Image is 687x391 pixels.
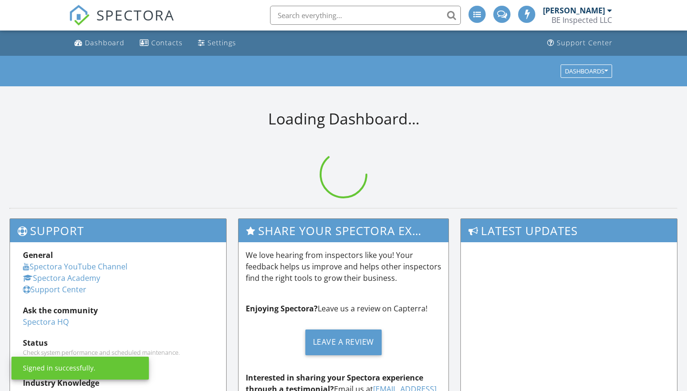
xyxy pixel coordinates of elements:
div: Industry Knowledge [23,377,213,389]
a: Spectora HQ [23,317,69,327]
div: Support Center [557,38,613,47]
a: SPECTORA [69,13,175,33]
a: Support Center [543,34,616,52]
h3: Latest Updates [461,219,677,242]
div: [PERSON_NAME] [543,6,605,15]
a: Support Center [23,284,86,295]
div: Dashboard [85,38,125,47]
button: Dashboards [561,64,612,78]
p: Leave us a review on Capterra! [246,303,442,314]
div: Status [23,337,213,349]
a: Contacts [136,34,187,52]
div: BE Inspected LLC [552,15,612,25]
a: Dashboard [71,34,128,52]
a: Spectora YouTube Channel [23,261,127,272]
div: Ask the community [23,305,213,316]
a: Spectora Academy [23,273,100,283]
strong: Enjoying Spectora? [246,303,318,314]
strong: General [23,250,53,260]
div: Dashboards [565,68,608,74]
div: Settings [208,38,236,47]
div: Signed in successfully. [23,363,95,373]
img: The Best Home Inspection Software - Spectora [69,5,90,26]
h3: Support [10,219,226,242]
span: SPECTORA [96,5,175,25]
div: Check system performance and scheduled maintenance. [23,349,213,356]
h3: Share Your Spectora Experience [239,219,449,242]
div: Leave a Review [305,329,382,355]
a: Settings [194,34,240,52]
div: Contacts [151,38,183,47]
p: We love hearing from inspectors like you! Your feedback helps us improve and helps other inspecto... [246,249,442,284]
input: Search everything... [270,6,461,25]
a: Leave a Review [246,322,442,362]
